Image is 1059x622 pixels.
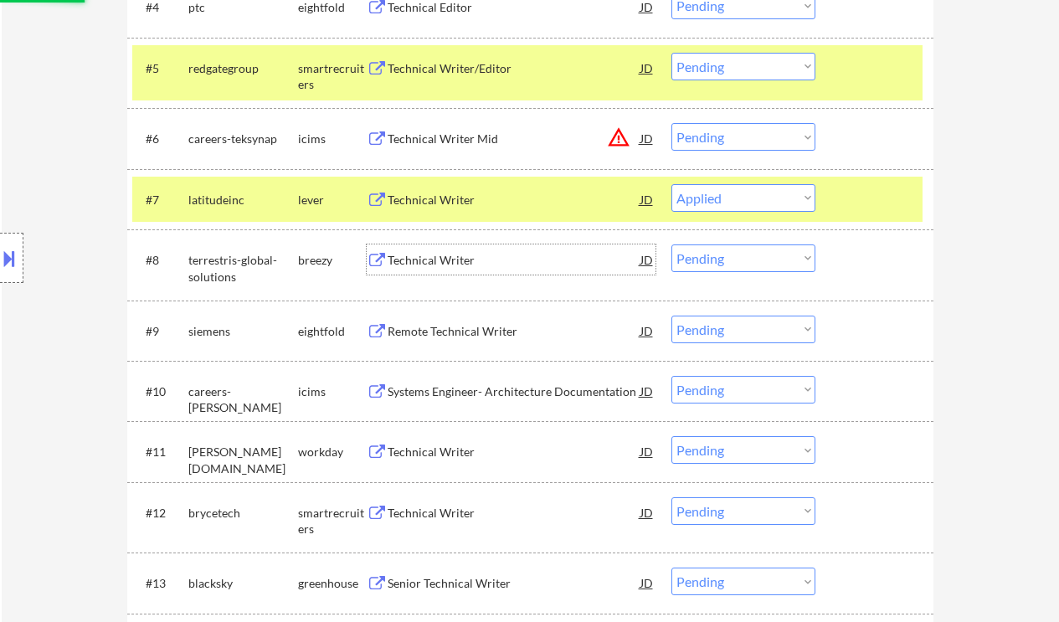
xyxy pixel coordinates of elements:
div: JD [639,53,655,83]
div: JD [639,123,655,153]
div: [PERSON_NAME][DOMAIN_NAME] [188,444,298,476]
div: #11 [146,444,175,460]
div: JD [639,568,655,598]
div: Technical Writer [388,505,640,522]
div: Systems Engineer- Architecture Documentation [388,383,640,400]
div: JD [639,376,655,406]
div: Remote Technical Writer [388,323,640,340]
div: icims [298,383,367,400]
div: JD [639,244,655,275]
div: brycetech [188,505,298,522]
div: Technical Writer [388,192,640,208]
div: #13 [146,575,175,592]
div: icims [298,131,367,147]
div: JD [639,316,655,346]
div: #5 [146,60,175,77]
button: warning_amber [607,126,630,149]
div: redgategroup [188,60,298,77]
div: JD [639,184,655,214]
div: Technical Writer Mid [388,131,640,147]
div: Technical Writer [388,444,640,460]
div: eightfold [298,323,367,340]
div: workday [298,444,367,460]
div: greenhouse [298,575,367,592]
div: Technical Writer/Editor [388,60,640,77]
div: #12 [146,505,175,522]
div: breezy [298,252,367,269]
div: smartrecruiters [298,60,367,93]
div: Senior Technical Writer [388,575,640,592]
div: Technical Writer [388,252,640,269]
div: smartrecruiters [298,505,367,537]
div: lever [298,192,367,208]
div: JD [639,497,655,527]
div: blacksky [188,575,298,592]
div: JD [639,436,655,466]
